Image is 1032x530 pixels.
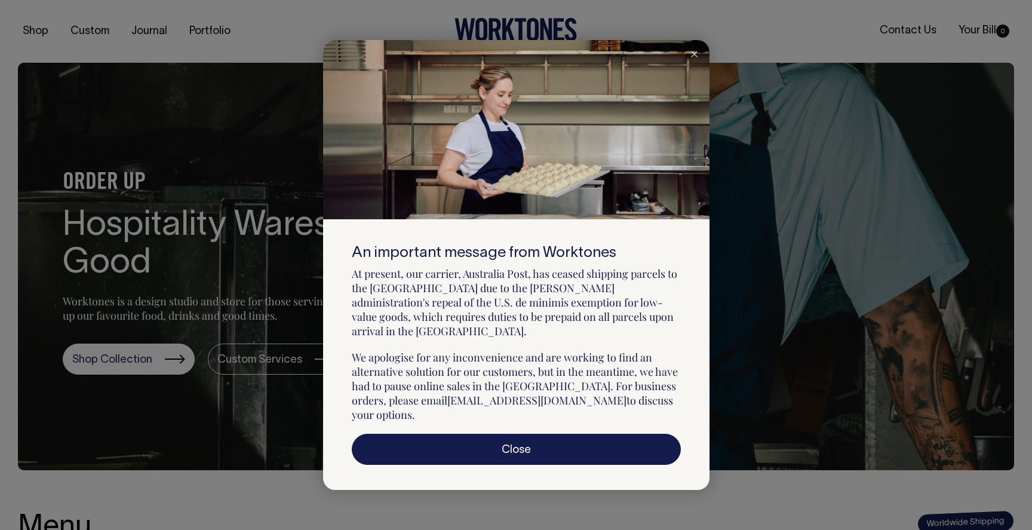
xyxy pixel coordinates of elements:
[352,266,681,338] p: At present, our carrier, Australia Post, has ceased shipping parcels to the [GEOGRAPHIC_DATA] due...
[323,40,709,219] img: Snowy mountain peak at sunrise
[352,350,681,422] p: We apologise for any inconvenience and are working to find an alternative solution for our custom...
[352,245,681,262] h6: An important message from Worktones
[352,434,681,465] a: Close
[447,393,626,408] a: [EMAIL_ADDRESS][DOMAIN_NAME]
